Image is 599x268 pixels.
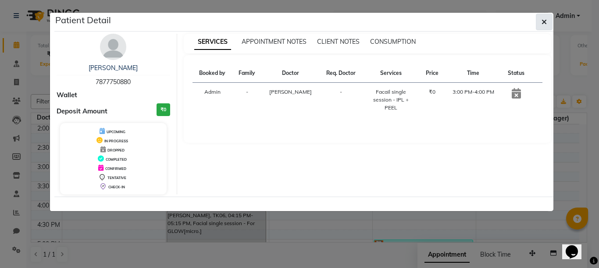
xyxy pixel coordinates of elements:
[370,38,416,46] span: CONSUMPTION
[193,83,232,117] td: Admin
[319,64,363,83] th: Req. Doctor
[425,88,440,96] div: ₹0
[89,64,138,72] a: [PERSON_NAME]
[319,83,363,117] td: -
[104,139,128,143] span: IN PROGRESS
[193,64,232,83] th: Booked by
[55,14,111,27] h5: Patient Detail
[96,78,131,86] span: 7877750880
[157,103,170,116] h3: ₹0
[57,90,77,100] span: Wallet
[57,106,107,116] span: Deposit Amount
[242,38,307,46] span: APPOINTMENT NOTES
[562,233,590,259] iframe: chat widget
[420,64,445,83] th: Price
[107,130,125,134] span: UPCOMING
[363,64,420,83] th: Services
[445,83,502,117] td: 3:00 PM-4:00 PM
[107,176,126,180] span: TENTATIVE
[262,64,319,83] th: Doctor
[232,83,262,117] td: -
[194,34,231,50] span: SERVICES
[107,148,125,152] span: DROPPED
[368,88,414,112] div: Facail single session - IPL + PEEL
[106,157,127,162] span: COMPLETED
[232,64,262,83] th: Family
[105,166,126,171] span: CONFIRMED
[269,88,312,95] span: [PERSON_NAME]
[502,64,531,83] th: Status
[108,185,125,189] span: CHECK-IN
[100,34,126,60] img: avatar
[445,64,502,83] th: Time
[317,38,360,46] span: CLIENT NOTES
